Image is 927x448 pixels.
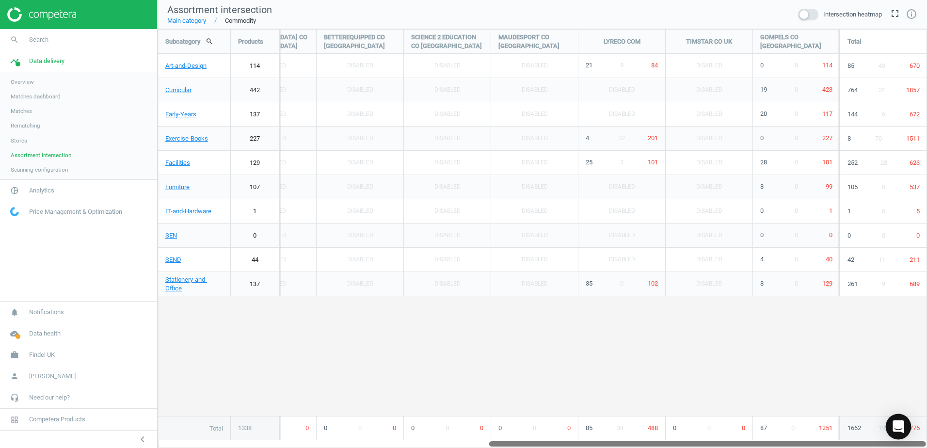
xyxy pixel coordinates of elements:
[795,280,798,287] span: 0
[29,393,70,402] span: Need our help?
[906,8,917,20] i: info_outline
[347,224,373,247] span: Disabled
[875,134,882,143] span: 70
[522,127,548,150] span: Disabled
[347,151,373,175] span: Disabled
[795,159,798,166] span: 0
[434,151,461,175] span: Disabled
[305,424,309,432] span: 0
[586,159,592,166] span: 25
[847,183,858,192] span: 105
[10,207,19,216] img: wGWNvw8QSZomAAAAABJRU5ErkJggg==
[882,231,885,240] span: 0
[707,424,711,432] span: 0
[879,62,885,70] span: 43
[822,110,832,117] span: 117
[823,10,882,19] span: Intersection heatmap
[434,102,461,126] span: Disabled
[231,30,279,54] div: Products
[586,134,589,142] span: 4
[886,414,911,440] div: Open Intercom Messenger
[158,151,230,175] a: Facilities
[648,159,658,166] span: 101
[434,78,461,102] span: Disabled
[620,280,623,287] span: 0
[29,415,85,424] span: Competera Products
[910,159,920,167] span: 623
[879,424,889,432] span: 198
[880,159,887,167] span: 28
[231,102,279,127] a: 137
[916,207,920,216] span: 5
[522,175,548,199] span: Disabled
[673,424,676,432] span: 0
[609,199,635,223] span: Disabled
[847,110,858,119] span: 144
[586,424,592,432] span: 85
[618,134,625,142] span: 22
[434,199,461,223] span: Disabled
[158,416,230,441] div: Total
[822,86,832,93] span: 423
[200,33,219,49] button: search
[158,78,230,102] a: Curricular
[795,110,798,117] span: 0
[696,272,722,296] span: Disabled
[158,224,230,248] a: SEN
[609,248,635,272] span: Disabled
[347,272,373,296] span: Disabled
[130,433,155,446] button: chevron_left
[5,52,24,70] i: timeline
[167,16,206,25] a: Main category
[760,231,764,239] span: 0
[829,207,832,214] span: 1
[158,272,230,296] a: Stationery-and-Office
[651,62,658,69] span: 84
[696,54,722,78] span: Disabled
[158,30,230,53] div: Subcategory
[5,181,24,200] i: pie_chart_outlined
[522,78,548,102] span: Disabled
[795,231,798,239] span: 0
[916,231,920,240] span: 0
[434,54,461,78] span: Disabled
[696,224,722,247] span: Disabled
[666,30,752,54] div: TIMSTAR CO UK
[760,424,767,432] span: 87
[167,4,272,16] span: Assortment intersection
[347,248,373,272] span: Disabled
[5,324,24,343] i: cloud_done
[609,78,635,102] span: Disabled
[578,30,665,54] div: LYRECO COM
[231,416,279,440] div: 1338
[760,134,764,142] span: 0
[879,86,885,95] span: 31
[620,62,623,69] span: 9
[347,78,373,102] span: Disabled
[696,175,722,199] span: Disabled
[231,272,279,296] a: 137
[906,86,920,95] span: 1857
[347,199,373,223] span: Disabled
[826,183,832,190] span: 99
[822,280,832,287] span: 129
[826,256,832,263] span: 40
[522,199,548,223] span: Disabled
[696,127,722,150] span: Disabled
[434,224,461,247] span: Disabled
[753,30,840,54] div: GOMPELS CO [GEOGRAPHIC_DATA]
[29,57,64,65] span: Data delivery
[906,424,920,432] span: 6775
[434,175,461,199] span: Disabled
[648,134,658,142] span: 201
[648,424,658,432] span: 488
[5,367,24,385] i: person
[522,102,548,126] span: Disabled
[847,207,851,216] span: 1
[404,30,491,54] div: SCIENCE 2 EDUCATION CO [GEOGRAPHIC_DATA]
[822,159,832,166] span: 101
[434,248,461,272] span: Disabled
[29,35,48,44] span: Search
[11,93,61,100] span: Matches dashboard
[906,134,920,143] span: 1511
